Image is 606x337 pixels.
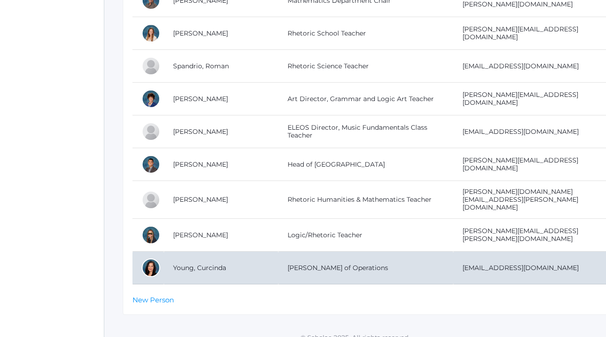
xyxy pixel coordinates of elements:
td: [PERSON_NAME] [164,115,278,148]
td: Rhetoric School Teacher [278,17,453,50]
td: Head of [GEOGRAPHIC_DATA] [278,148,453,181]
a: New Person [132,295,174,304]
td: [PERSON_NAME] [164,219,278,252]
td: ELEOS Director, Music Fundamentals Class Teacher [278,115,453,148]
div: Lucas Vieira [142,155,160,174]
td: Young, Curcinda [164,252,278,284]
td: Rhetoric Science Teacher [278,50,453,83]
td: Art Director, Grammar and Logic Art Teacher [278,83,453,115]
div: Alexander Tseitlin [142,122,160,141]
td: [PERSON_NAME] [164,83,278,115]
td: Spandrio, Roman [164,50,278,83]
div: Roman Spandrio [142,57,160,75]
td: [PERSON_NAME] [164,148,278,181]
td: Logic/Rhetoric Teacher [278,219,453,252]
td: [PERSON_NAME] [164,17,278,50]
div: Jeremy Wang [142,191,160,209]
td: [PERSON_NAME] of Operations [278,252,453,284]
div: Avery Webster [142,226,160,244]
div: Jackie Smith [142,24,160,42]
td: Rhetoric Humanities & Mathematics Teacher [278,181,453,219]
td: [PERSON_NAME] [164,181,278,219]
div: Curcinda Young [142,259,160,277]
div: Carolyn Sugimoto [142,90,160,108]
